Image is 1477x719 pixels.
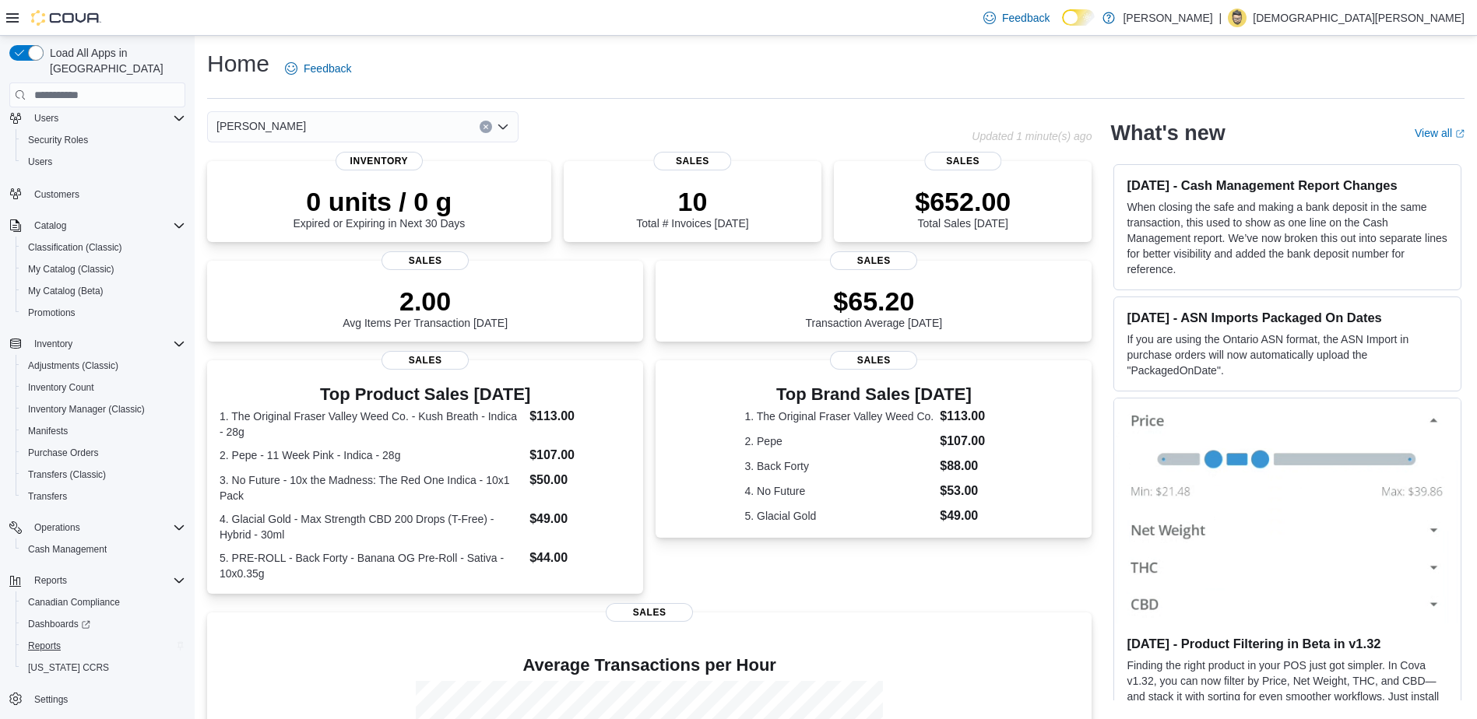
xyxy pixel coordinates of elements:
[22,540,185,559] span: Cash Management
[382,251,469,270] span: Sales
[34,693,68,706] span: Settings
[16,591,192,613] button: Canadian Compliance
[1253,9,1465,27] p: [DEMOGRAPHIC_DATA][PERSON_NAME]
[22,238,185,257] span: Classification (Classic)
[220,550,523,581] dt: 5. PRE-ROLL - Back Forty - Banana OG Pre-Roll - Sativa - 10x0.35g
[3,107,192,129] button: Users
[28,216,185,235] span: Catalog
[16,538,192,560] button: Cash Management
[1127,636,1448,651] h3: [DATE] - Product Filtering in Beta in v1.32
[28,263,114,275] span: My Catalog (Classic)
[3,688,192,710] button: Settings
[293,186,465,217] p: 0 units / 0 g
[744,483,934,499] dt: 4. No Future
[744,508,934,524] dt: 5. Glacial Gold
[28,518,185,537] span: Operations
[1110,121,1225,146] h2: What's new
[744,409,934,424] dt: 1. The Original Fraser Valley Weed Co.
[22,303,185,322] span: Promotions
[22,282,185,300] span: My Catalog (Beta)
[28,335,79,353] button: Inventory
[22,615,185,633] span: Dashboards
[940,457,1003,475] dd: $88.00
[28,518,86,537] button: Operations
[1219,9,1222,27] p: |
[1123,9,1212,27] p: [PERSON_NAME]
[529,549,631,567] dd: $44.00
[940,507,1003,525] dd: $49.00
[216,117,306,135] span: [PERSON_NAME]
[529,471,631,489] dd: $50.00
[28,543,107,556] span: Cash Management
[16,302,192,324] button: Promotions
[22,422,185,440] span: Manifests
[336,152,423,170] span: Inventory
[22,303,82,322] a: Promotions
[34,188,79,201] span: Customers
[606,603,693,622] span: Sales
[22,400,185,419] span: Inventory Manager (Classic)
[31,10,101,26] img: Cova
[16,657,192,679] button: [US_STATE] CCRS
[3,517,192,538] button: Operations
[220,511,523,542] dt: 4. Glacial Gold - Max Strength CBD 200 Drops (T-Free) - Hybrid - 30ml
[22,356,185,375] span: Adjustments (Classic)
[16,151,192,173] button: Users
[34,219,66,232] span: Catalog
[529,407,631,426] dd: $113.00
[22,422,74,440] a: Manifests
[16,613,192,635] a: Dashboards
[1127,199,1448,277] p: When closing the safe and making a bank deposit in the same transaction, this used to show as one...
[1062,9,1095,26] input: Dark Mode
[28,285,104,297] span: My Catalog (Beta)
[28,403,145,416] span: Inventory Manager (Classic)
[22,465,112,484] a: Transfers (Classic)
[28,618,90,630] span: Dashboards
[28,425,68,437] span: Manifests
[343,286,508,317] p: 2.00
[940,432,1003,451] dd: $107.00
[744,458,934,474] dt: 3. Back Forty
[3,215,192,237] button: Catalog
[915,186,1011,217] p: $652.00
[22,400,151,419] a: Inventory Manager (Classic)
[220,472,523,503] dt: 3. No Future - 10x the Madness: The Red One Indica - 10x1 Pack
[22,593,185,612] span: Canadian Compliance
[22,465,185,484] span: Transfers (Classic)
[636,186,748,230] div: Total # Invoices [DATE]
[806,286,943,317] p: $65.20
[16,464,192,486] button: Transfers (Classic)
[497,121,509,133] button: Open list of options
[915,186,1011,230] div: Total Sales [DATE]
[830,251,917,270] span: Sales
[22,131,185,149] span: Security Roles
[22,282,110,300] a: My Catalog (Beta)
[22,356,125,375] a: Adjustments (Classic)
[22,658,115,677] a: [US_STATE] CCRS
[28,571,73,590] button: Reports
[16,486,192,507] button: Transfers
[22,238,128,257] a: Classification (Classic)
[28,185,86,204] a: Customers
[28,109,185,128] span: Users
[34,574,67,587] span: Reports
[28,640,61,652] span: Reports
[940,407,1003,426] dd: $113.00
[28,216,72,235] button: Catalog
[16,237,192,258] button: Classification (Classic)
[44,45,185,76] span: Load All Apps in [GEOGRAPHIC_DATA]
[28,661,109,674] span: [US_STATE] CCRS
[207,48,269,79] h1: Home
[28,689,185,709] span: Settings
[28,359,118,372] span: Adjustments (Classic)
[28,596,120,609] span: Canadian Compliance
[972,130,1092,142] p: Updated 1 minute(s) ago
[1127,177,1448,193] h3: [DATE] - Cash Management Report Changes
[830,351,917,370] span: Sales
[16,280,192,302] button: My Catalog (Beta)
[28,184,185,203] span: Customers
[16,442,192,464] button: Purchase Orders
[304,61,351,76] span: Feedback
[16,355,192,377] button: Adjustments (Classic)
[22,593,126,612] a: Canadian Compliance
